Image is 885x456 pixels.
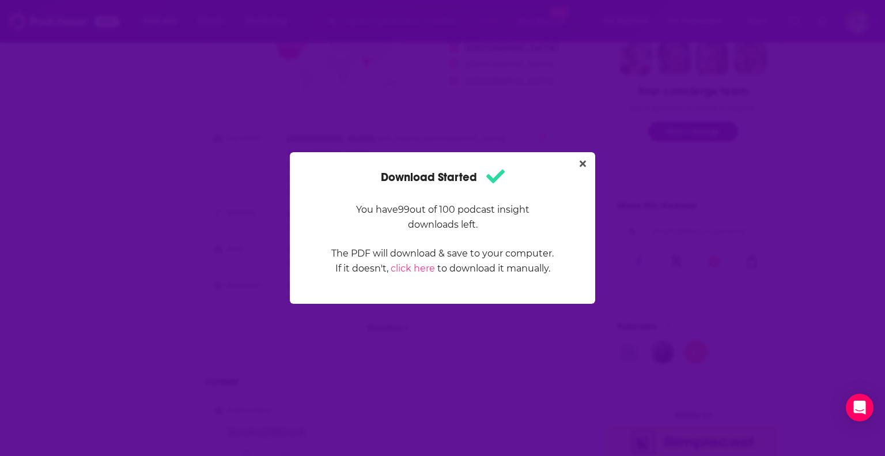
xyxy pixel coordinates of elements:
p: You have 99 out of 100 podcast insight downloads left. [331,202,554,232]
a: click here [391,263,435,274]
div: Open Intercom Messenger [846,394,873,421]
button: Close [575,157,591,171]
h1: Download Started [381,166,505,189]
p: The PDF will download & save to your computer. If it doesn't, to download it manually. [331,246,554,276]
